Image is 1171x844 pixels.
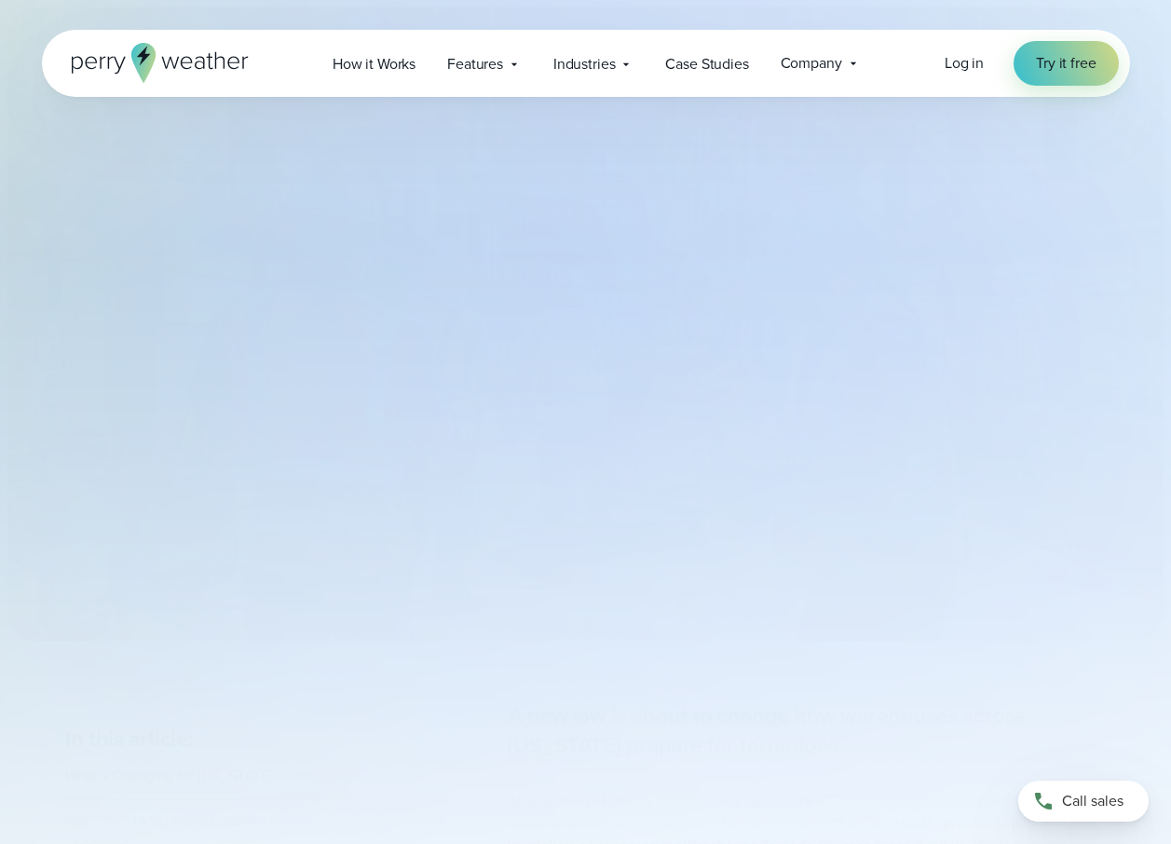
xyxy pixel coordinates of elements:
[945,52,984,74] span: Log in
[1018,781,1149,822] a: Call sales
[1062,790,1123,812] span: Call sales
[945,52,984,75] a: Log in
[317,45,431,83] a: How it Works
[649,45,764,83] a: Case Studies
[1036,52,1096,75] span: Try it free
[333,53,415,75] span: How it Works
[1014,41,1118,86] a: Try it free
[553,53,616,75] span: Industries
[781,52,842,75] span: Company
[665,53,748,75] span: Case Studies
[447,53,503,75] span: Features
